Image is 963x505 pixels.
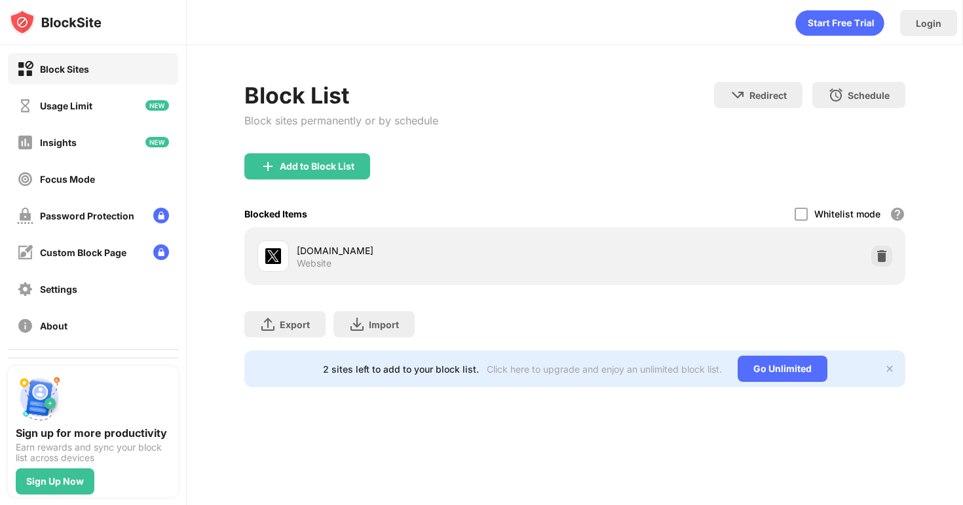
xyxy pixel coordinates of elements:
[244,114,438,127] div: Block sites permanently or by schedule
[749,90,787,101] div: Redirect
[17,61,33,77] img: block-on.svg
[9,9,102,35] img: logo-blocksite.svg
[795,10,884,36] div: animation
[244,208,307,219] div: Blocked Items
[16,442,170,463] div: Earn rewards and sync your block list across devices
[17,98,33,114] img: time-usage-off.svg
[40,284,77,295] div: Settings
[17,281,33,297] img: settings-off.svg
[323,364,479,375] div: 2 sites left to add to your block list.
[814,208,880,219] div: Whitelist mode
[40,64,89,75] div: Block Sites
[17,208,33,224] img: password-protection-off.svg
[40,174,95,185] div: Focus Mode
[40,100,92,111] div: Usage Limit
[145,100,169,111] img: new-icon.svg
[153,208,169,223] img: lock-menu.svg
[265,248,281,264] img: favicons
[40,137,77,148] div: Insights
[145,137,169,147] img: new-icon.svg
[848,90,890,101] div: Schedule
[26,476,84,487] div: Sign Up Now
[280,319,310,330] div: Export
[40,320,67,331] div: About
[884,364,895,374] img: x-button.svg
[17,171,33,187] img: focus-off.svg
[17,244,33,261] img: customize-block-page-off.svg
[244,82,438,109] div: Block List
[280,161,354,172] div: Add to Block List
[40,247,126,258] div: Custom Block Page
[153,244,169,260] img: lock-menu.svg
[297,257,331,269] div: Website
[916,18,941,29] div: Login
[40,210,134,221] div: Password Protection
[17,134,33,151] img: insights-off.svg
[369,319,399,330] div: Import
[487,364,722,375] div: Click here to upgrade and enjoy an unlimited block list.
[16,426,170,440] div: Sign up for more productivity
[738,356,827,382] div: Go Unlimited
[16,374,63,421] img: push-signup.svg
[297,244,575,257] div: [DOMAIN_NAME]
[17,318,33,334] img: about-off.svg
